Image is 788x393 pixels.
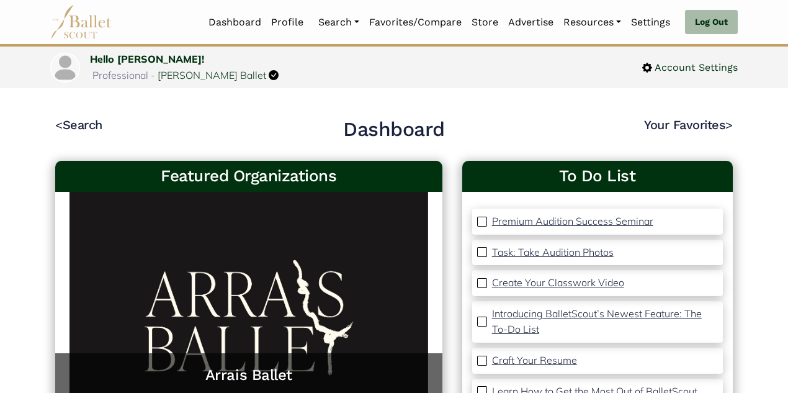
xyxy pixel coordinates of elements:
[642,60,738,76] a: Account Settings
[467,9,503,35] a: Store
[55,117,63,132] code: <
[644,117,733,132] a: Your Favorites>
[492,306,718,338] a: Introducing BalletScout’s Newest Feature: The To-Do List
[158,69,266,81] a: [PERSON_NAME] Ballet
[685,10,738,35] a: Log Out
[492,276,624,289] p: Create Your Classwork Video
[492,214,653,230] a: Premium Audition Success Seminar
[626,9,675,35] a: Settings
[472,166,723,187] a: To Do List
[51,54,79,81] img: profile picture
[492,246,614,258] p: Task: Take Audition Photos
[90,53,204,65] a: Hello [PERSON_NAME]!
[151,69,155,81] span: -
[492,275,624,291] a: Create Your Classwork Video
[492,354,577,366] p: Craft Your Resume
[266,9,308,35] a: Profile
[204,9,266,35] a: Dashboard
[652,60,738,76] span: Account Settings
[65,166,432,187] h3: Featured Organizations
[725,117,733,132] code: >
[558,9,626,35] a: Resources
[55,117,102,132] a: <Search
[492,245,614,261] a: Task: Take Audition Photos
[492,215,653,227] p: Premium Audition Success Seminar
[92,69,148,81] span: Professional
[492,353,577,369] a: Craft Your Resume
[68,366,430,385] a: Arrais Ballet
[343,117,445,143] h2: Dashboard
[364,9,467,35] a: Favorites/Compare
[503,9,558,35] a: Advertise
[313,9,364,35] a: Search
[492,307,702,336] p: Introducing BalletScout’s Newest Feature: The To-Do List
